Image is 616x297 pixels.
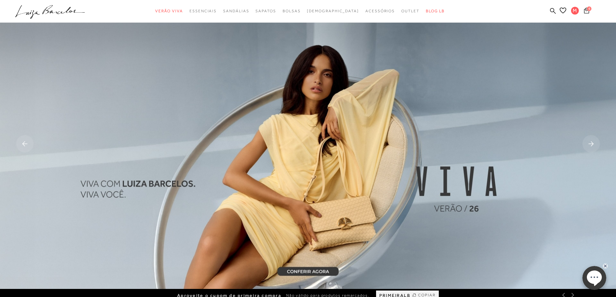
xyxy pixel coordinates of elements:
a: categoryNavScreenReaderText [255,5,276,17]
span: Outlet [401,9,419,13]
a: categoryNavScreenReaderText [155,5,183,17]
span: Acessórios [365,9,395,13]
a: categoryNavScreenReaderText [223,5,249,17]
span: M [571,7,579,15]
span: Sandálias [223,9,249,13]
a: categoryNavScreenReaderText [365,5,395,17]
span: Bolsas [283,9,301,13]
button: 6 [582,7,591,16]
span: Essenciais [189,9,217,13]
span: 6 [587,6,591,11]
a: categoryNavScreenReaderText [189,5,217,17]
span: [DEMOGRAPHIC_DATA] [307,9,359,13]
button: M [568,6,582,16]
a: categoryNavScreenReaderText [283,5,301,17]
span: Verão Viva [155,9,183,13]
a: noSubCategoriesText [307,5,359,17]
a: categoryNavScreenReaderText [401,5,419,17]
span: Sapatos [255,9,276,13]
a: BLOG LB [426,5,445,17]
span: BLOG LB [426,9,445,13]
